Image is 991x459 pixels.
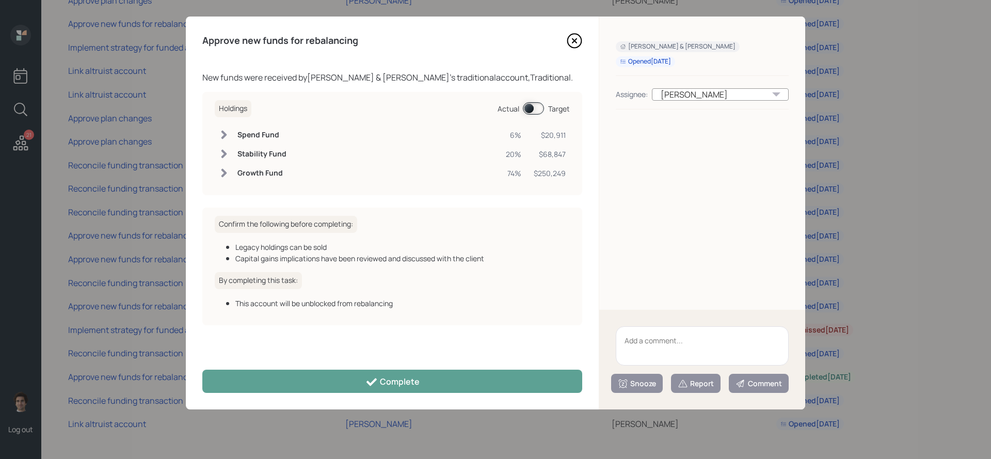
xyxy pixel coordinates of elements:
div: Legacy holdings can be sold [235,242,570,252]
div: 74% [506,168,521,179]
h6: Stability Fund [237,150,286,159]
div: Report [678,378,714,389]
button: Comment [729,374,789,393]
h6: Holdings [215,100,251,117]
div: $20,911 [534,130,566,140]
h6: Spend Fund [237,131,286,139]
div: $250,249 [534,168,566,179]
div: Comment [736,378,782,389]
div: Complete [365,376,420,388]
button: Snooze [611,374,663,393]
div: New funds were received by [PERSON_NAME] & [PERSON_NAME] 's traditional account, Traditional . [202,71,582,84]
div: [PERSON_NAME] & [PERSON_NAME] [620,42,736,51]
button: Report [671,374,721,393]
h6: Confirm the following before completing: [215,216,357,233]
div: Snooze [618,378,656,389]
div: Capital gains implications have been reviewed and discussed with the client [235,253,570,264]
div: [PERSON_NAME] [652,88,789,101]
button: Complete [202,370,582,393]
div: 20% [506,149,521,160]
div: Assignee: [616,89,648,100]
div: Opened [DATE] [620,57,671,66]
div: This account will be unblocked from rebalancing [235,298,570,309]
div: Target [548,103,570,114]
div: Actual [498,103,519,114]
div: $68,847 [534,149,566,160]
h6: Growth Fund [237,169,286,178]
div: 6% [506,130,521,140]
h4: Approve new funds for rebalancing [202,35,358,46]
h6: By completing this task: [215,272,302,289]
